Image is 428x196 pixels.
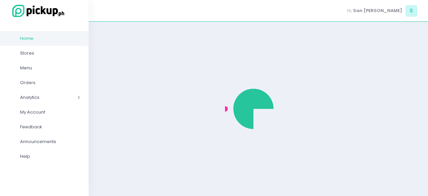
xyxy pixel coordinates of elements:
span: My Account [20,108,80,117]
span: Feedback [20,123,80,131]
span: S [406,5,417,17]
span: San [PERSON_NAME] [353,7,402,14]
span: Help [20,152,80,161]
span: Menu [20,64,80,72]
span: Analytics [20,93,59,102]
span: Hi, [347,7,352,14]
span: Announcements [20,137,80,146]
span: Stores [20,49,80,58]
img: logo [8,4,65,18]
span: Orders [20,78,80,87]
span: Home [20,34,80,43]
